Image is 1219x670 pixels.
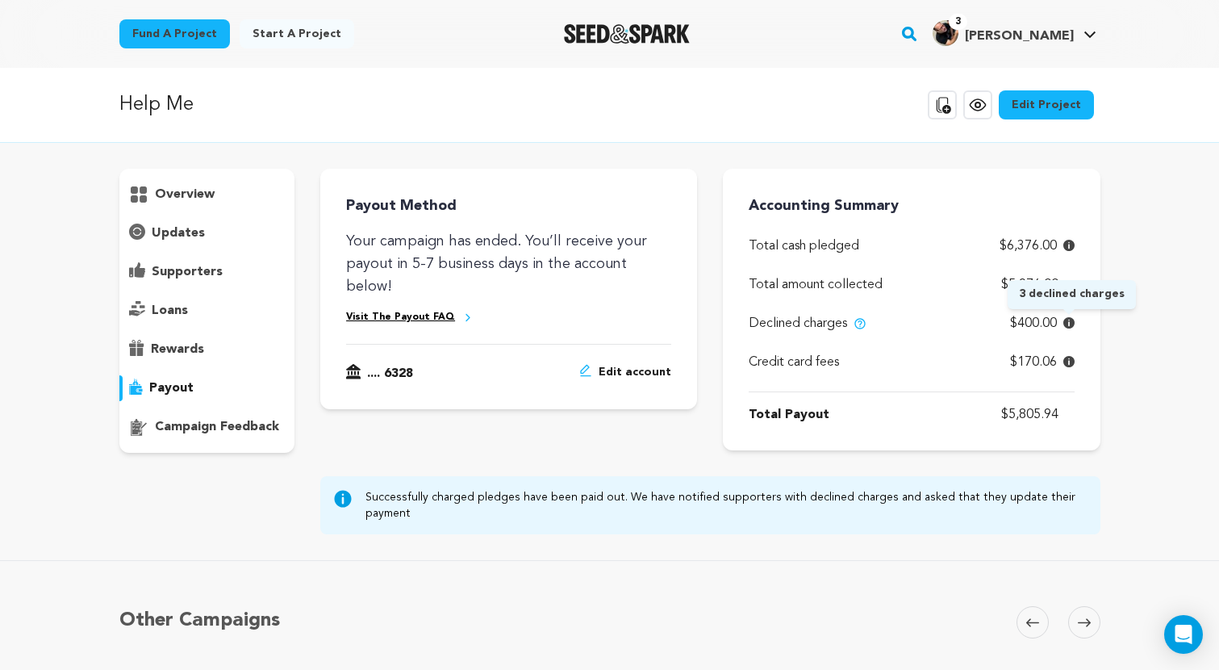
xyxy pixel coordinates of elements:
[749,237,859,256] span: Total cash pledged
[119,337,295,362] button: rewards
[346,311,455,325] a: Visit The Payout FAQ
[149,379,194,398] p: payout
[119,298,295,324] button: loans
[119,90,194,119] p: Help Me
[152,224,205,243] p: updates
[749,195,1074,217] h4: Accounting Summary
[346,230,671,298] p: Your campaign has ended. You’ll receive your payout in 5-7 business days in the account below!
[749,353,839,372] p: Credit card fees
[1001,405,1075,425] p: $5,805.94
[854,317,866,330] img: help-circle.svg
[933,20,1074,46] div: Matt R.'s Profile
[929,17,1100,46] a: Matt R.'s Profile
[1000,237,1057,256] span: $6,376.00
[119,414,295,440] button: campaign feedback
[579,364,671,383] a: Edit account
[749,405,829,425] p: Total Payout
[999,90,1094,119] a: Edit Project
[1001,275,1075,295] p: $5,976.00
[949,14,967,30] span: 3
[1164,615,1203,654] div: Open Intercom Messenger
[346,195,671,217] h4: Payout Method
[119,375,295,401] button: payout
[749,275,883,295] p: Total amount collected
[564,24,691,44] img: Seed&Spark Logo Dark Mode
[119,606,280,635] h5: Other Campaigns
[367,364,413,383] p: .... 6328
[965,30,1074,43] span: [PERSON_NAME]
[1010,314,1057,333] span: $400.00
[933,20,958,46] img: 203eb61cc878ce85.jpg
[564,24,691,44] a: Seed&Spark Homepage
[599,364,671,383] span: Edit account
[240,19,354,48] a: Start a project
[929,17,1100,51] span: Matt R.'s Profile
[119,220,295,246] button: updates
[365,489,1087,521] p: Successfully charged pledges have been paid out. We have notified supporters with declined charge...
[155,417,279,437] p: campaign feedback
[152,262,223,282] p: supporters
[155,185,215,204] p: overview
[151,340,204,359] p: rewards
[152,301,188,320] p: loans
[119,19,230,48] a: Fund a project
[749,314,847,333] span: Declined charges
[119,259,295,285] button: supporters
[119,182,295,207] button: overview
[1010,353,1057,372] span: $170.06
